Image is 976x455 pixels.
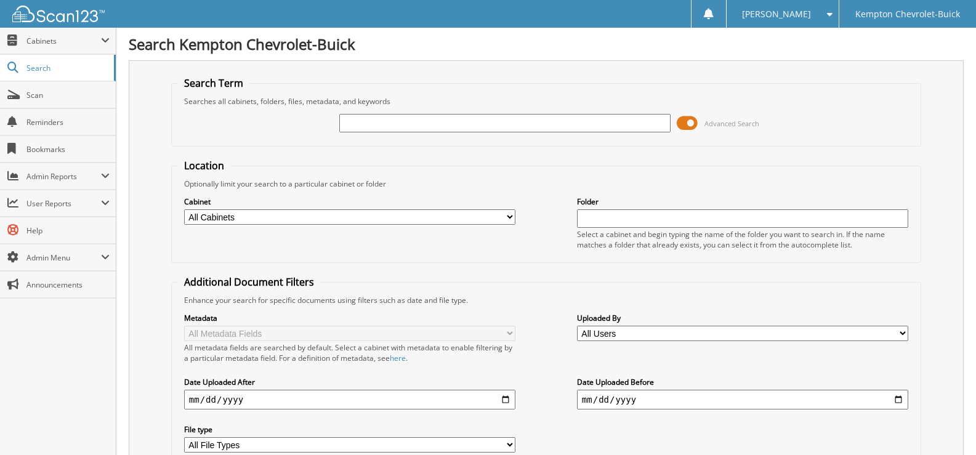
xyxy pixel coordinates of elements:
[12,6,105,22] img: scan123-logo-white.svg
[26,171,101,182] span: Admin Reports
[178,179,914,189] div: Optionally limit your search to a particular cabinet or folder
[577,390,908,409] input: end
[26,36,101,46] span: Cabinets
[184,377,515,387] label: Date Uploaded After
[26,225,110,236] span: Help
[184,342,515,363] div: All metadata fields are searched by default. Select a cabinet with metadata to enable filtering b...
[26,144,110,155] span: Bookmarks
[26,198,101,209] span: User Reports
[742,10,811,18] span: [PERSON_NAME]
[184,424,515,435] label: File type
[577,229,908,250] div: Select a cabinet and begin typing the name of the folder you want to search in. If the name match...
[577,313,908,323] label: Uploaded By
[184,313,515,323] label: Metadata
[390,353,406,363] a: here
[178,159,230,172] legend: Location
[26,252,101,263] span: Admin Menu
[184,196,515,207] label: Cabinet
[178,295,914,305] div: Enhance your search for specific documents using filters such as date and file type.
[26,63,108,73] span: Search
[26,90,110,100] span: Scan
[855,10,960,18] span: Kempton Chevrolet-Buick
[178,96,914,107] div: Searches all cabinets, folders, files, metadata, and keywords
[178,275,320,289] legend: Additional Document Filters
[26,117,110,127] span: Reminders
[577,196,908,207] label: Folder
[129,34,964,54] h1: Search Kempton Chevrolet-Buick
[184,390,515,409] input: start
[178,76,249,90] legend: Search Term
[577,377,908,387] label: Date Uploaded Before
[26,280,110,290] span: Announcements
[704,119,759,128] span: Advanced Search
[914,396,976,455] iframe: Chat Widget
